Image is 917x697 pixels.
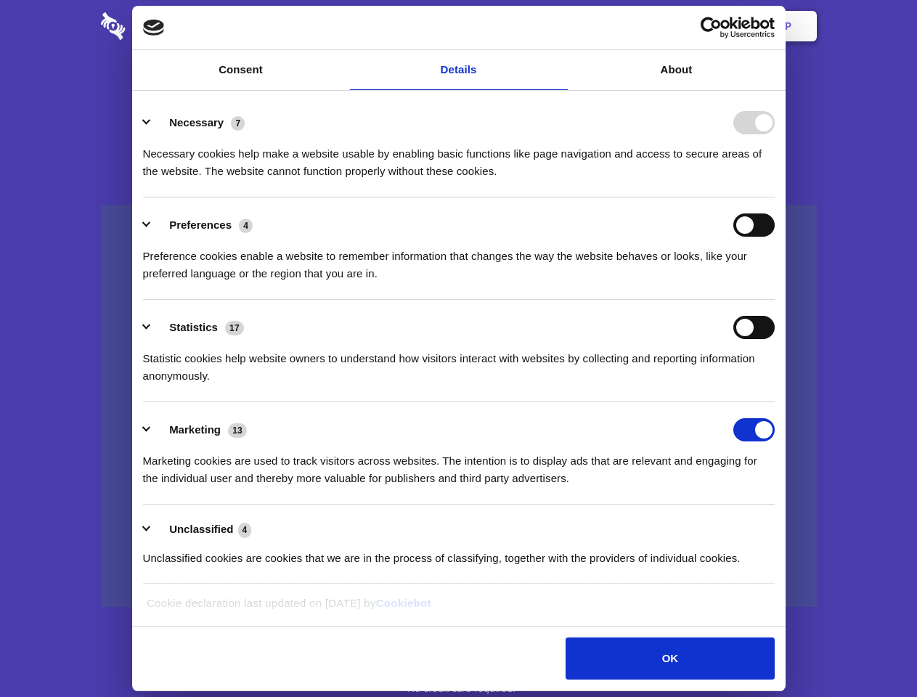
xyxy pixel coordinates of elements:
div: Cookie declaration last updated on [DATE] by [136,595,781,623]
label: Marketing [169,423,221,436]
div: Preference cookies enable a website to remember information that changes the way the website beha... [143,237,775,282]
div: Marketing cookies are used to track visitors across websites. The intention is to display ads tha... [143,441,775,487]
label: Statistics [169,321,218,333]
a: Cookiebot [376,597,431,609]
button: Marketing (13) [143,418,256,441]
iframe: Drift Widget Chat Controller [844,624,900,680]
span: 7 [231,116,245,131]
div: Necessary cookies help make a website usable by enabling basic functions like page navigation and... [143,134,775,180]
img: logo-wordmark-white-trans-d4663122ce5f474addd5e946df7df03e33cb6a1c49d2221995e7729f52c070b2.svg [101,12,225,40]
a: Details [350,50,568,90]
label: Preferences [169,219,232,231]
div: Statistic cookies help website owners to understand how visitors interact with websites by collec... [143,339,775,385]
button: Unclassified (4) [143,521,261,539]
a: About [568,50,786,90]
img: logo [143,20,165,36]
a: Pricing [426,4,489,49]
a: Login [659,4,722,49]
h1: Eliminate Slack Data Loss. [101,65,817,118]
div: Unclassified cookies are cookies that we are in the process of classifying, together with the pro... [143,539,775,567]
span: 4 [239,219,253,233]
a: Contact [589,4,656,49]
span: 17 [225,321,244,335]
h4: Auto-redaction of sensitive data, encrypted data sharing and self-destructing private chats. Shar... [101,132,817,180]
a: Usercentrics Cookiebot - opens in a new window [648,17,775,38]
label: Necessary [169,116,224,129]
span: 4 [238,523,252,537]
button: Statistics (17) [143,316,253,339]
a: Wistia video thumbnail [101,205,817,608]
button: Necessary (7) [143,111,254,134]
button: Preferences (4) [143,213,262,237]
a: Consent [132,50,350,90]
span: 13 [228,423,247,438]
button: OK [566,637,774,680]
